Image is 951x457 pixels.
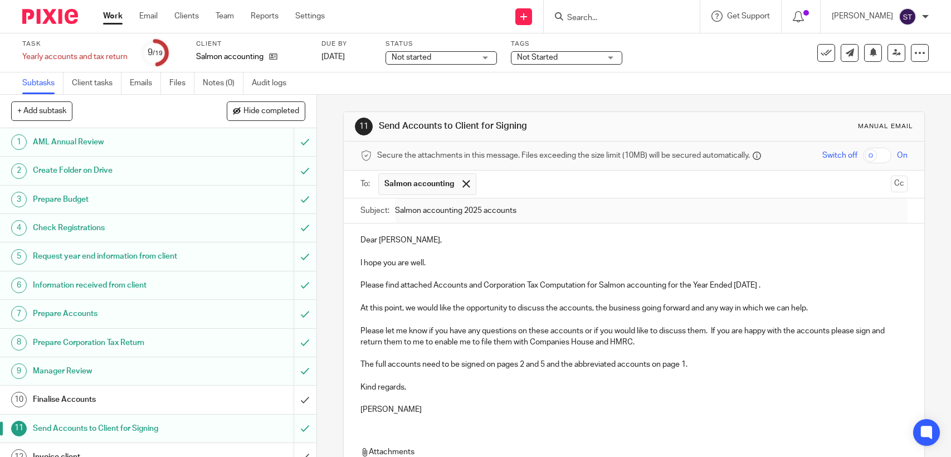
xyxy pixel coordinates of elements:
[203,72,243,94] a: Notes (0)
[360,359,907,370] p: The full accounts need to be signed on pages 2 and 5 and the abbreviated accounts on page 1.
[360,325,907,348] p: Please let me know if you have any questions on these accounts or if you would like to discuss th...
[33,277,199,294] h1: Information received from client
[11,249,27,265] div: 5
[216,11,234,22] a: Team
[360,257,907,269] p: I hope you are well.
[822,150,857,161] span: Switch off
[11,335,27,351] div: 8
[899,8,916,26] img: svg%3E
[858,122,913,131] div: Manual email
[139,11,158,22] a: Email
[148,46,163,59] div: 9
[33,363,199,380] h1: Manager Review
[891,176,908,192] button: Cc
[11,134,27,150] div: 1
[33,248,199,265] h1: Request year end information from client
[33,220,199,236] h1: Check Registrations
[252,72,295,94] a: Audit logs
[321,40,372,48] label: Due by
[22,51,128,62] div: Yearly accounts and tax return
[11,101,72,120] button: + Add subtask
[11,220,27,236] div: 4
[355,118,373,135] div: 11
[33,305,199,322] h1: Prepare Accounts
[360,303,907,314] p: At this point, we would like the opportunity to discuss the accounts, the business going forward ...
[379,120,658,132] h1: Send Accounts to Client for Signing
[11,363,27,379] div: 9
[33,334,199,351] h1: Prepare Corporation Tax Return
[196,51,264,62] p: Salmon accounting
[832,11,893,22] p: [PERSON_NAME]
[11,306,27,322] div: 7
[251,11,279,22] a: Reports
[517,54,558,61] span: Not Started
[33,391,199,408] h1: Finalise Accounts
[384,178,454,189] span: Salmon accounting
[360,280,907,291] p: Please find attached Accounts and Corporation Tax Computation for Salmon accounting for the Year ...
[153,50,163,56] small: /19
[33,191,199,208] h1: Prepare Budget
[897,150,908,161] span: On
[33,420,199,437] h1: Send Accounts to Client for Signing
[360,178,373,189] label: To:
[174,11,199,22] a: Clients
[130,72,161,94] a: Emails
[11,421,27,436] div: 11
[227,101,305,120] button: Hide completed
[22,72,64,94] a: Subtasks
[386,40,497,48] label: Status
[360,404,907,415] p: [PERSON_NAME]
[33,162,199,179] h1: Create Folder on Drive
[321,53,345,61] span: [DATE]
[11,163,27,179] div: 2
[392,54,431,61] span: Not started
[243,107,299,116] span: Hide completed
[72,72,121,94] a: Client tasks
[295,11,325,22] a: Settings
[727,12,770,20] span: Get Support
[511,40,622,48] label: Tags
[360,205,389,216] label: Subject:
[169,72,194,94] a: Files
[11,192,27,207] div: 3
[22,9,78,24] img: Pixie
[22,40,128,48] label: Task
[33,134,199,150] h1: AML Annual Review
[11,278,27,293] div: 6
[360,382,907,393] p: Kind regards,
[360,235,907,246] p: Dear [PERSON_NAME],
[11,392,27,407] div: 10
[103,11,123,22] a: Work
[566,13,666,23] input: Search
[377,150,750,161] span: Secure the attachments in this message. Files exceeding the size limit (10MB) will be secured aut...
[196,40,308,48] label: Client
